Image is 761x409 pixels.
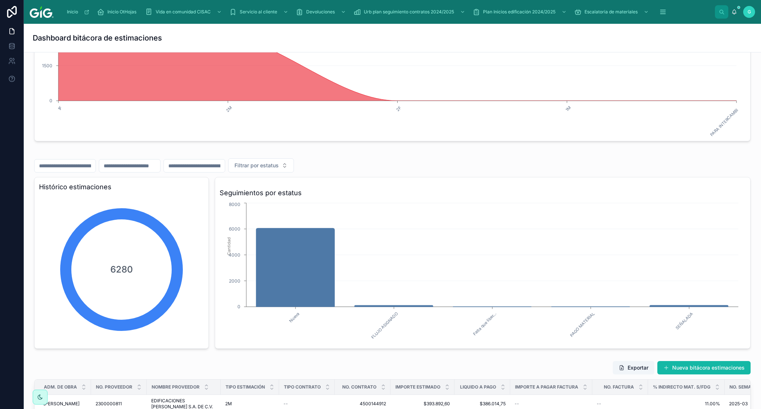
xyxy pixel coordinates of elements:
a: Urb plan seguimiento contratos 2024/2025 [351,5,469,19]
tspan: 0 [49,98,52,103]
a: $393.892,60 [395,401,450,407]
span: IMPORTE A PAGAR FACTURA [515,384,578,390]
span: TIPO ESTIMACIÓN [226,384,265,390]
a: 2M [225,401,275,407]
a: -- [597,401,644,407]
a: Plan Inicios edificación 2024/2025 [470,5,570,19]
text: FLUJO ASIGNADO [370,311,399,340]
span: No. CONTRATO [342,384,376,390]
img: App logo [30,6,54,18]
a: 4500144912 [339,401,386,407]
text: PAGO MATERIAL [569,311,596,338]
div: scrollable content [59,4,715,20]
span: -- [515,401,519,407]
span: [PERSON_NAME] [43,401,80,407]
button: Exportar [613,361,654,374]
h3: Histórico estimaciones [39,182,204,192]
a: $386.014,75 [459,401,506,407]
span: Escalatoria de materiales [584,9,638,15]
a: Escalatoria de materiales [572,5,652,19]
a: Devoluciones [294,5,350,19]
a: [PERSON_NAME] [43,401,87,407]
h3: Seguimientos por estatus [220,188,746,198]
h1: Dashboard bitácora de estimaciones [33,33,162,43]
span: ADM. DE OBRA [44,384,77,390]
text: Falta que liber... [472,311,498,337]
span: Inicio [67,9,78,15]
text: 2M [225,105,233,113]
span: Plan Inicios edificación 2024/2025 [483,9,556,15]
span: 2M [225,401,232,407]
tspan: 1500 [42,63,52,68]
a: 2300000811 [95,401,142,407]
text: SEÑALADA [675,311,694,331]
text: 2F [395,105,402,113]
text: PARA INTERCAMBI... [709,105,741,138]
span: No. FACTURA [604,384,634,390]
span: G [748,9,751,15]
span: Servicio al cliente [240,9,277,15]
span: IMPORTE ESTIMADO [395,384,440,390]
span: Urb plan seguimiento contratos 2024/2025 [364,9,454,15]
button: Nueva bitácora estimaciones [657,361,751,374]
tspan: 6000 [229,226,240,232]
tspan: Cantidad [226,237,231,255]
a: Inicio OtHojas [95,5,142,19]
a: -- [284,401,330,407]
button: Select Button [228,158,294,173]
span: No. SEMANA [729,384,758,390]
span: -- [597,401,601,407]
span: 6280 [110,264,133,276]
span: No. PROVEEDOR [96,384,132,390]
div: chart [220,201,746,344]
a: -- [515,401,588,407]
span: Vida en comunidad CISAC [156,9,211,15]
span: Devoluciones [306,9,335,15]
span: 2025-03 [729,401,748,407]
a: Servicio al cliente [227,5,292,19]
span: TIPO CONTRATO [284,384,321,390]
tspan: 2000 [229,278,240,284]
span: LIQUIDO A PAGO [460,384,496,390]
span: NOMBRE PROVEEDOR [152,384,200,390]
text: Nueva [288,311,300,323]
span: Inicio OtHojas [107,9,136,15]
tspan: 4000 [229,252,240,258]
span: % INDIRECTO MAT. S/FDG [653,384,710,390]
tspan: 8000 [229,202,240,207]
text: 1F [57,105,64,112]
a: Vida en comunidad CISAC [143,5,226,19]
tspan: 0 [237,304,240,309]
a: Inicio [63,5,93,19]
text: 1M [564,105,572,113]
span: 2300000811 [95,401,122,407]
span: -- [284,401,288,407]
span: Filtrar por estatus [234,162,279,169]
a: 11.00% [652,401,720,407]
